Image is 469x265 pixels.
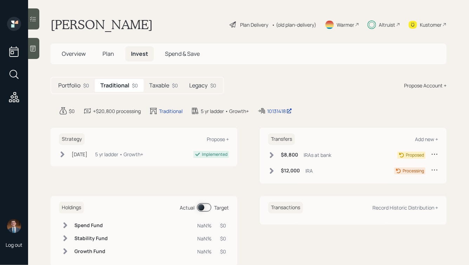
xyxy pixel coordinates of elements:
h5: Traditional [100,82,129,89]
div: Target [214,204,229,211]
div: 5 yr ladder • Growth+ [201,107,249,115]
div: Actual [180,204,194,211]
div: $0 [220,235,226,242]
div: 5 yr ladder • Growth+ [95,151,143,158]
h6: Stability Fund [74,236,108,241]
h1: [PERSON_NAME] [51,17,153,32]
h6: Strategy [59,133,85,145]
img: hunter_neumayer.jpg [7,219,21,233]
h5: Legacy [189,82,207,89]
div: Propose + [207,136,229,143]
span: Plan [103,50,114,58]
div: +$20,800 processing [93,107,141,115]
span: Spend & Save [165,50,200,58]
div: 10131418 [267,107,292,115]
div: $0 [83,82,89,89]
div: NaN% [197,222,212,229]
div: $0 [220,222,226,229]
div: $0 [172,82,178,89]
h5: Taxable [149,82,169,89]
div: Record Historic Distribution + [372,204,438,211]
span: Overview [62,50,86,58]
div: Plan Delivery [240,21,268,28]
div: Processing [403,168,424,174]
div: Implemented [202,151,227,158]
div: Altruist [379,21,395,28]
div: $0 [210,82,216,89]
h6: Transfers [268,133,295,145]
div: NaN% [197,248,212,255]
div: Warmer [337,21,354,28]
div: Log out [6,241,22,248]
h6: $12,000 [281,168,300,174]
span: Invest [131,50,148,58]
div: IRA [305,167,313,174]
h6: Growth Fund [74,249,108,254]
h6: $8,800 [281,152,298,158]
div: Propose Account + [404,82,447,89]
h6: Spend Fund [74,223,108,228]
h5: Portfolio [58,82,80,89]
div: Kustomer [420,21,442,28]
div: Proposed [406,152,424,158]
div: Traditional [159,107,183,115]
div: $0 [132,82,138,89]
h6: Transactions [268,202,303,213]
h6: Holdings [59,202,84,213]
div: $0 [69,107,75,115]
div: Add new + [415,136,438,143]
div: [DATE] [72,151,87,158]
div: $0 [220,248,226,255]
div: • (old plan-delivery) [272,21,316,28]
div: IRAs at bank [304,151,331,159]
div: NaN% [197,235,212,242]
